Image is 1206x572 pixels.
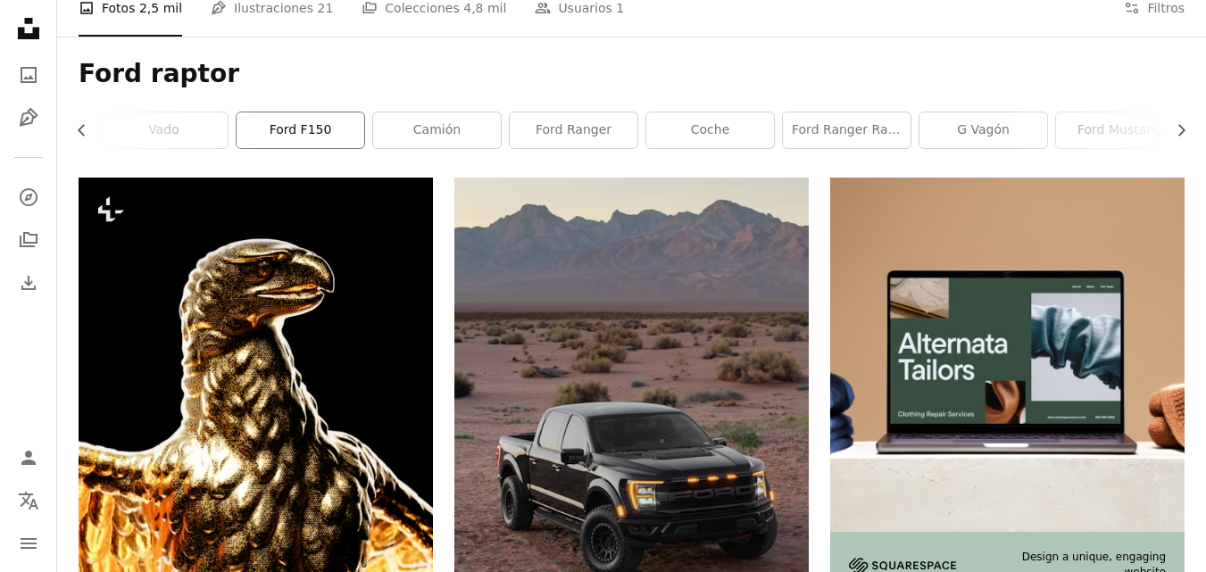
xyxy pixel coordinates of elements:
a: coche [646,112,774,148]
a: Iniciar sesión / Registrarse [11,440,46,476]
a: Una estatua de pájaro dorado sentada encima de una mesa [79,435,433,452]
button: desplazar lista a la derecha [1165,112,1185,148]
button: Menú [11,526,46,561]
a: Historial de descargas [11,265,46,301]
a: G Vagón [919,112,1047,148]
img: file-1707885205802-88dd96a21c72image [830,178,1185,532]
a: vado [100,112,228,148]
a: Inicio — Unsplash [11,11,46,50]
a: Colecciones [11,222,46,258]
a: Un camión negro estacionado en medio de un desierto [454,435,809,452]
a: Ilustraciones [11,100,46,136]
a: Ford Ranger Raptor [783,112,911,148]
button: Idioma [11,483,46,518]
a: Explorar [11,179,46,215]
h1: Ford raptor [79,58,1185,90]
a: Fotos [11,57,46,93]
button: desplazar lista a la izquierda [79,112,98,148]
a: Ford Ranger [510,112,637,148]
a: Ford Mustang [1056,112,1184,148]
a: Ford F150 [237,112,364,148]
a: camión [373,112,501,148]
